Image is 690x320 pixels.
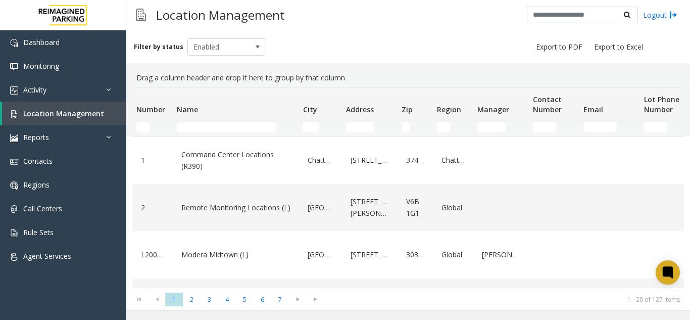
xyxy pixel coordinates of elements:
[179,200,293,216] a: Remote Monitoring Locations (L)
[644,95,679,114] span: Lot Phone Number
[136,122,150,132] input: Number Filter
[201,293,218,306] span: Page 3
[346,122,374,132] input: Address Filter
[299,118,342,136] td: City Filter
[404,247,427,263] a: 30309
[398,118,433,136] td: Zip Filter
[309,295,322,303] span: Go to the last page
[291,295,305,303] span: Go to the next page
[579,118,640,136] td: Email Filter
[437,105,461,114] span: Region
[132,68,684,87] div: Drag a column header and drop it here to group by that column
[348,152,391,168] a: [STREET_ADDRESS]
[437,122,450,132] input: Region Filter
[303,122,319,132] input: City Filter
[138,152,167,168] a: 1
[439,200,467,216] a: Global
[643,10,677,20] a: Logout
[10,229,18,237] img: 'icon'
[23,85,46,95] span: Activity
[218,293,236,306] span: Page 4
[23,156,53,166] span: Contacts
[402,105,413,114] span: Zip
[594,42,643,52] span: Export to Excel
[305,200,336,216] a: [GEOGRAPHIC_DATA]
[305,247,336,263] a: [GEOGRAPHIC_DATA]
[583,105,603,114] span: Email
[10,134,18,142] img: 'icon'
[533,95,562,114] span: Contact Number
[23,180,50,190] span: Regions
[136,105,165,114] span: Number
[254,293,271,306] span: Page 6
[532,40,586,54] button: Export to PDF
[536,42,582,52] span: Export to PDF
[348,247,391,263] a: [STREET_ADDRESS]
[477,105,509,114] span: Manager
[177,105,198,114] span: Name
[330,295,680,304] kendo-pager-info: 1 - 20 of 127 items
[23,61,59,71] span: Monitoring
[303,105,317,114] span: City
[23,204,62,213] span: Call Centers
[179,247,293,263] a: Modera Midtown (L)
[479,247,523,263] a: [PERSON_NAME]
[533,122,556,132] input: Contact Number Filter
[23,251,71,261] span: Agent Services
[439,247,467,263] a: Global
[188,39,250,55] span: Enabled
[477,122,506,132] input: Manager Filter
[173,118,299,136] td: Name Filter
[348,194,391,221] a: [STREET_ADDRESS][PERSON_NAME]
[10,39,18,47] img: 'icon'
[644,122,667,132] input: Lot Phone Number Filter
[307,292,324,306] span: Go to the last page
[165,293,183,306] span: Page 1
[439,152,467,168] a: Chattanooga
[289,292,307,306] span: Go to the next page
[151,3,290,27] h3: Location Management
[10,253,18,261] img: 'icon'
[590,40,647,54] button: Export to Excel
[138,247,167,263] a: L20000500
[2,102,126,125] a: Location Management
[134,42,183,52] label: Filter by status
[404,152,427,168] a: 37402
[404,194,427,221] a: V6B 1G1
[473,118,529,136] td: Manager Filter
[271,293,289,306] span: Page 7
[136,3,146,27] img: pageIcon
[132,118,173,136] td: Number Filter
[138,200,167,216] a: 2
[10,110,18,118] img: 'icon'
[583,122,617,132] input: Email Filter
[183,293,201,306] span: Page 2
[236,293,254,306] span: Page 5
[10,86,18,95] img: 'icon'
[402,122,410,132] input: Zip Filter
[10,205,18,213] img: 'icon'
[433,118,473,136] td: Region Filter
[23,109,104,118] span: Location Management
[10,63,18,71] img: 'icon'
[529,118,579,136] td: Contact Number Filter
[23,37,60,47] span: Dashboard
[10,158,18,166] img: 'icon'
[342,118,398,136] td: Address Filter
[179,147,293,174] a: Command Center Locations (R390)
[305,152,336,168] a: Chattanooga
[346,105,374,114] span: Address
[126,87,690,288] div: Data table
[177,122,276,132] input: Name Filter
[23,227,54,237] span: Rule Sets
[23,132,49,142] span: Reports
[669,10,677,20] img: logout
[10,181,18,190] img: 'icon'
